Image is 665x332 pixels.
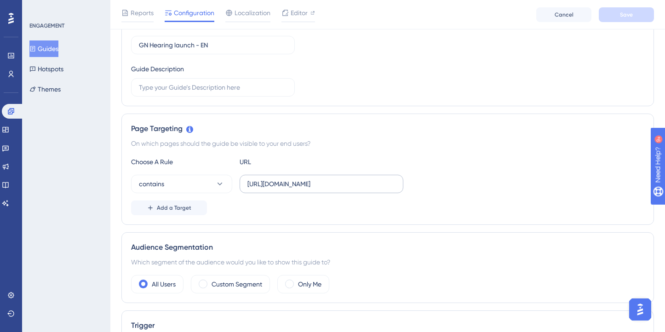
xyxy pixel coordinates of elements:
div: Trigger [131,320,644,331]
button: Cancel [536,7,591,22]
button: Guides [29,40,58,57]
button: contains [131,175,232,193]
button: Save [599,7,654,22]
span: Add a Target [157,204,191,212]
input: yourwebsite.com/path [247,179,396,189]
label: All Users [152,279,176,290]
button: Themes [29,81,61,97]
button: Add a Target [131,200,207,215]
div: 9+ [63,5,68,12]
div: Which segment of the audience would you like to show this guide to? [131,257,644,268]
button: Hotspots [29,61,63,77]
span: contains [139,178,164,189]
div: Audience Segmentation [131,242,644,253]
input: Type your Guide’s Description here [139,82,287,92]
input: Type your Guide’s Name here [139,40,287,50]
div: Guide Description [131,63,184,74]
span: Save [620,11,633,18]
div: URL [240,156,341,167]
span: Editor [291,7,308,18]
span: Reports [131,7,154,18]
span: Localization [235,7,270,18]
div: On which pages should the guide be visible to your end users? [131,138,644,149]
div: Choose A Rule [131,156,232,167]
span: Cancel [555,11,573,18]
span: Need Help? [22,2,57,13]
span: Configuration [174,7,214,18]
label: Custom Segment [212,279,262,290]
div: ENGAGEMENT [29,22,64,29]
iframe: UserGuiding AI Assistant Launcher [626,296,654,323]
div: Page Targeting [131,123,644,134]
label: Only Me [298,279,321,290]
